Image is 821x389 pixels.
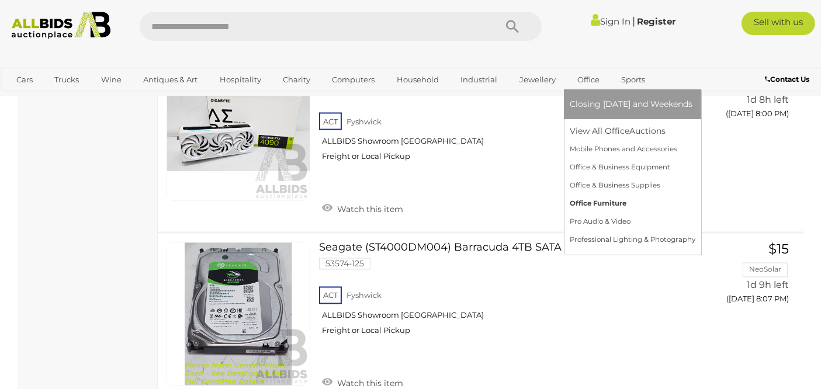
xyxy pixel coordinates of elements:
span: $15 [768,241,789,258]
a: Register [637,16,675,27]
a: Computers [324,70,382,89]
a: $1,030 wxzo 1d 8h left ([DATE] 8:00 PM) [705,57,792,125]
a: Watch this item [319,200,406,217]
a: Office [570,70,607,89]
a: Sell with us [742,12,815,35]
a: Household [389,70,446,89]
span: | [632,15,635,27]
a: Contact Us [765,73,812,86]
a: Wine [93,70,129,89]
img: Allbids.com.au [6,12,116,39]
a: Antiques & Art [136,70,205,89]
a: Gigabyte Nvidia AERO OC GeForce RTX 4090 24GB GDDR6X Graphics Card 53767-1 ACT Fyshwick ALLBIDS S... [328,57,687,171]
a: Hospitality [212,70,269,89]
a: $15 NeoSolar 1d 9h left ([DATE] 8:07 PM) [705,242,792,311]
a: Charity [275,70,318,89]
a: Industrial [453,70,505,89]
a: Sign In [591,16,631,27]
a: [GEOGRAPHIC_DATA] [9,89,107,109]
a: Jewellery [512,70,563,89]
a: Sports [614,70,653,89]
button: Search [483,12,542,41]
span: Watch this item [334,378,403,389]
b: Contact Us [765,75,809,84]
span: Watch this item [334,204,403,215]
a: Seagate (ST4000DM004) Barracuda 4TB SATA 5.4K 3.5-Inch Hard Drive 53574-125 ACT Fyshwick ALLBIDS ... [328,242,687,345]
a: Cars [9,70,40,89]
a: Trucks [47,70,86,89]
